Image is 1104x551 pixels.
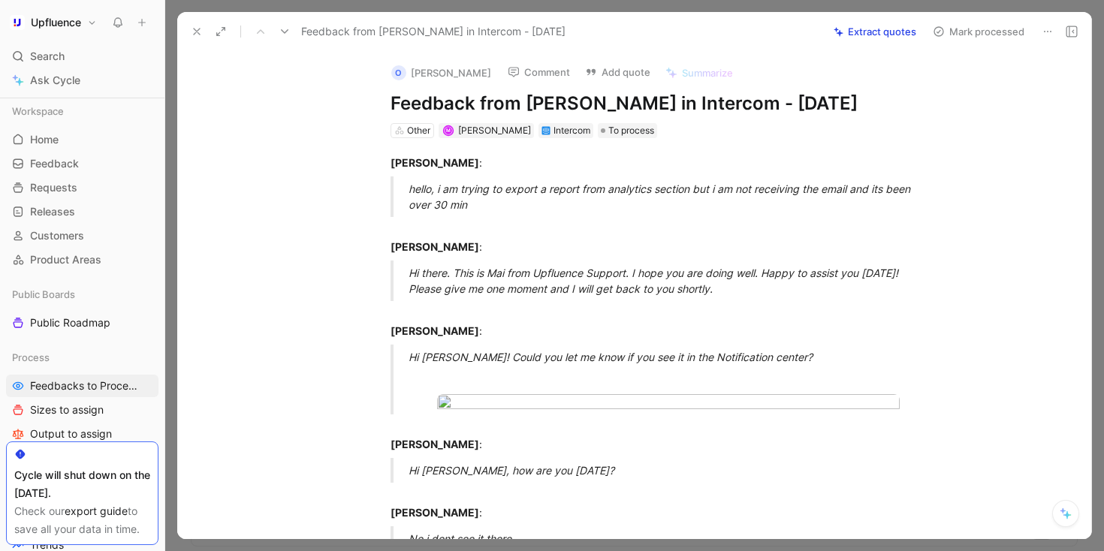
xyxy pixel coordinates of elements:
[6,224,158,247] a: Customers
[409,349,928,365] div: Hi [PERSON_NAME]! Could you let me know if you see it in the Notification center?
[409,531,928,546] div: No i dont see it there
[30,132,59,147] span: Home
[14,502,150,538] div: Check our to save all your data in time.
[6,346,158,369] div: Process
[6,248,158,271] a: Product Areas
[301,23,566,41] span: Feedback from [PERSON_NAME] in Intercom - [DATE]
[827,21,923,42] button: Extract quotes
[6,100,158,122] div: Workspace
[6,69,158,92] a: Ask Cycle
[6,45,158,68] div: Search
[30,426,112,441] span: Output to assign
[30,180,77,195] span: Requests
[458,125,531,136] span: [PERSON_NAME]
[391,155,910,170] div: :
[30,378,137,393] span: Feedbacks to Process
[409,462,928,478] div: Hi [PERSON_NAME], how are you [DATE]?
[30,71,80,89] span: Ask Cycle
[30,204,75,219] span: Releases
[385,62,498,84] button: O[PERSON_NAME]
[30,402,104,417] span: Sizes to assign
[391,324,479,337] strong: [PERSON_NAME]
[6,346,158,469] div: ProcessFeedbacks to ProcessSizes to assignOutput to assignBusiness Focus to assign
[30,315,110,330] span: Public Roadmap
[6,152,158,175] a: Feedback
[391,156,479,169] strong: [PERSON_NAME]
[391,489,910,520] div: :
[6,283,158,306] div: Public Boards
[682,66,733,80] span: Summarize
[6,283,158,334] div: Public BoardsPublic Roadmap
[10,15,25,30] img: Upfluence
[391,506,479,519] strong: [PERSON_NAME]
[608,123,654,138] span: To process
[31,16,81,29] h1: Upfluence
[659,62,740,83] button: Summarize
[598,123,657,138] div: To process
[6,312,158,334] a: Public Roadmap
[12,350,50,365] span: Process
[391,240,479,253] strong: [PERSON_NAME]
[409,265,928,297] div: Hi there. This is Mai from Upfluence Support. I hope you are doing well. Happy to assist you [DAT...
[12,104,64,119] span: Workspace
[65,504,128,517] a: export guide
[6,128,158,151] a: Home
[926,21,1031,42] button: Mark processed
[30,47,65,65] span: Search
[391,65,406,80] div: O
[409,181,928,212] div: hello, i am trying to export a report from analytics section but i am not receiving the email and...
[391,307,910,339] div: :
[30,252,101,267] span: Product Areas
[6,200,158,223] a: Releases
[445,126,453,134] div: M
[6,375,158,397] a: Feedbacks to Process
[391,92,910,116] h1: Feedback from [PERSON_NAME] in Intercom - [DATE]
[6,423,158,445] a: Output to assign
[407,123,430,138] div: Other
[6,176,158,199] a: Requests
[6,12,101,33] button: UpfluenceUpfluence
[6,399,158,421] a: Sizes to assign
[30,156,79,171] span: Feedback
[391,420,910,452] div: :
[391,223,910,254] div: :
[578,62,657,83] button: Add quote
[501,62,577,83] button: Comment
[30,228,84,243] span: Customers
[14,466,150,502] div: Cycle will shut down on the [DATE].
[554,123,590,138] div: Intercom
[391,438,479,450] strong: [PERSON_NAME]
[12,287,75,302] span: Public Boards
